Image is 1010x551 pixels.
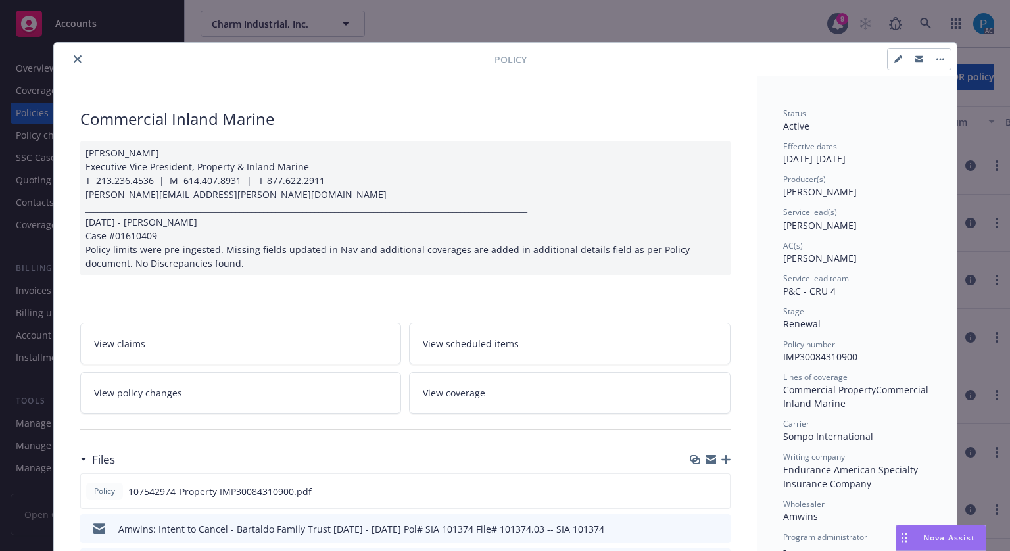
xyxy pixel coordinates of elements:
span: Commercial Property [783,383,876,396]
a: View policy changes [80,372,402,414]
span: P&C - CRU 4 [783,285,836,297]
span: Producer(s) [783,174,826,185]
span: Policy [494,53,527,66]
span: View coverage [423,386,485,400]
button: download file [692,485,702,498]
button: close [70,51,85,67]
span: Service lead(s) [783,206,837,218]
span: Commercial Inland Marine [783,383,931,410]
span: Service lead team [783,273,849,284]
div: Files [80,451,115,468]
h3: Files [92,451,115,468]
span: Renewal [783,318,821,330]
div: Amwins: Intent to Cancel - Bartaldo Family Trust [DATE] - [DATE] Pol# SIA 101374 File# 101374.03 ... [118,522,604,536]
button: preview file [713,485,725,498]
a: View claims [80,323,402,364]
a: View scheduled items [409,323,731,364]
span: Amwins [783,510,818,523]
span: Policy number [783,339,835,350]
span: Sompo International [783,430,873,443]
span: 107542974_Property IMP30084310900.pdf [128,485,312,498]
span: Carrier [783,418,809,429]
a: View coverage [409,372,731,414]
span: Lines of coverage [783,371,848,383]
div: Commercial Inland Marine [80,108,731,130]
span: Active [783,120,809,132]
span: View scheduled items [423,337,519,350]
span: Nova Assist [923,532,975,543]
span: Stage [783,306,804,317]
button: Nova Assist [896,525,986,551]
div: Drag to move [896,525,913,550]
span: Effective dates [783,141,837,152]
span: [PERSON_NAME] [783,185,857,198]
span: [PERSON_NAME] [783,219,857,231]
span: Status [783,108,806,119]
span: AC(s) [783,240,803,251]
span: [PERSON_NAME] [783,252,857,264]
span: View policy changes [94,386,182,400]
button: download file [692,522,703,536]
div: [PERSON_NAME] Executive Vice President, Property & Inland Marine T 213.236.4536 | M 614.407.8931 ... [80,141,731,275]
div: [DATE] - [DATE] [783,141,930,166]
span: Writing company [783,451,845,462]
span: Endurance American Specialty Insurance Company [783,464,921,490]
span: IMP30084310900 [783,350,857,363]
button: preview file [713,522,725,536]
span: Wholesaler [783,498,825,510]
span: Policy [91,485,118,497]
span: Program administrator [783,531,867,542]
span: View claims [94,337,145,350]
